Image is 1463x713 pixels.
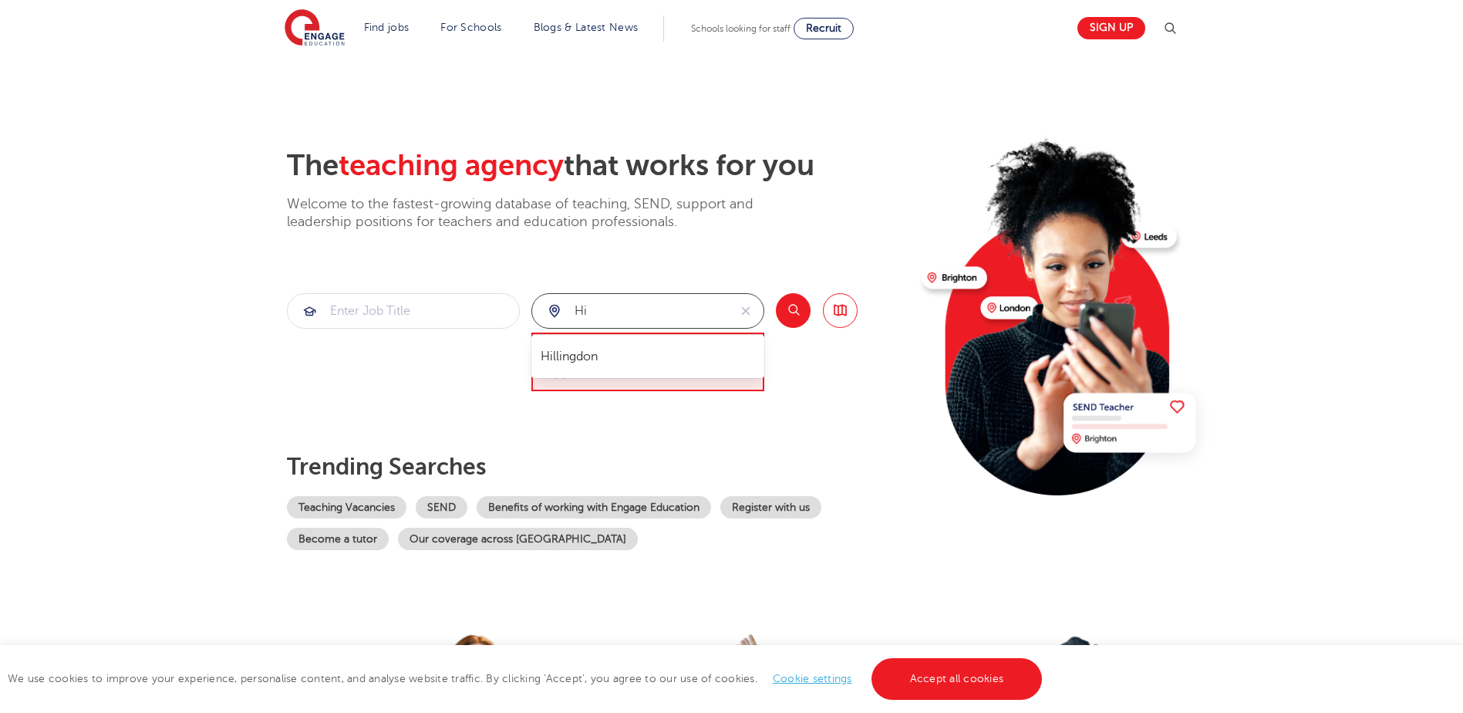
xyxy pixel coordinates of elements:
a: Accept all cookies [871,658,1043,700]
button: Clear [728,294,764,328]
input: Submit [532,294,728,328]
span: Please select a city from the list of suggestions [531,333,764,392]
h2: The that works for you [287,148,909,184]
a: Benefits of working with Engage Education [477,496,711,519]
a: Register with us [720,496,821,519]
a: Blogs & Latest News [534,22,639,33]
a: Find jobs [364,22,410,33]
a: SEND [416,496,467,519]
input: Submit [288,294,519,328]
a: Cookie settings [773,673,852,684]
div: Submit [531,293,764,329]
img: Engage Education [285,9,345,48]
li: Hillingdon [538,341,758,372]
p: Welcome to the fastest-growing database of teaching, SEND, support and leadership positions for t... [287,195,796,231]
ul: Submit [538,341,758,372]
p: Trending searches [287,453,909,481]
a: Recruit [794,18,854,39]
span: We use cookies to improve your experience, personalise content, and analyse website traffic. By c... [8,673,1046,684]
span: teaching agency [339,149,564,182]
a: Teaching Vacancies [287,496,406,519]
a: For Schools [440,22,501,33]
span: Recruit [806,22,841,34]
div: Submit [287,293,520,329]
a: Sign up [1077,17,1145,39]
button: Search [776,293,811,328]
a: Our coverage across [GEOGRAPHIC_DATA] [398,528,638,550]
span: Schools looking for staff [691,23,790,34]
a: Become a tutor [287,528,389,550]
